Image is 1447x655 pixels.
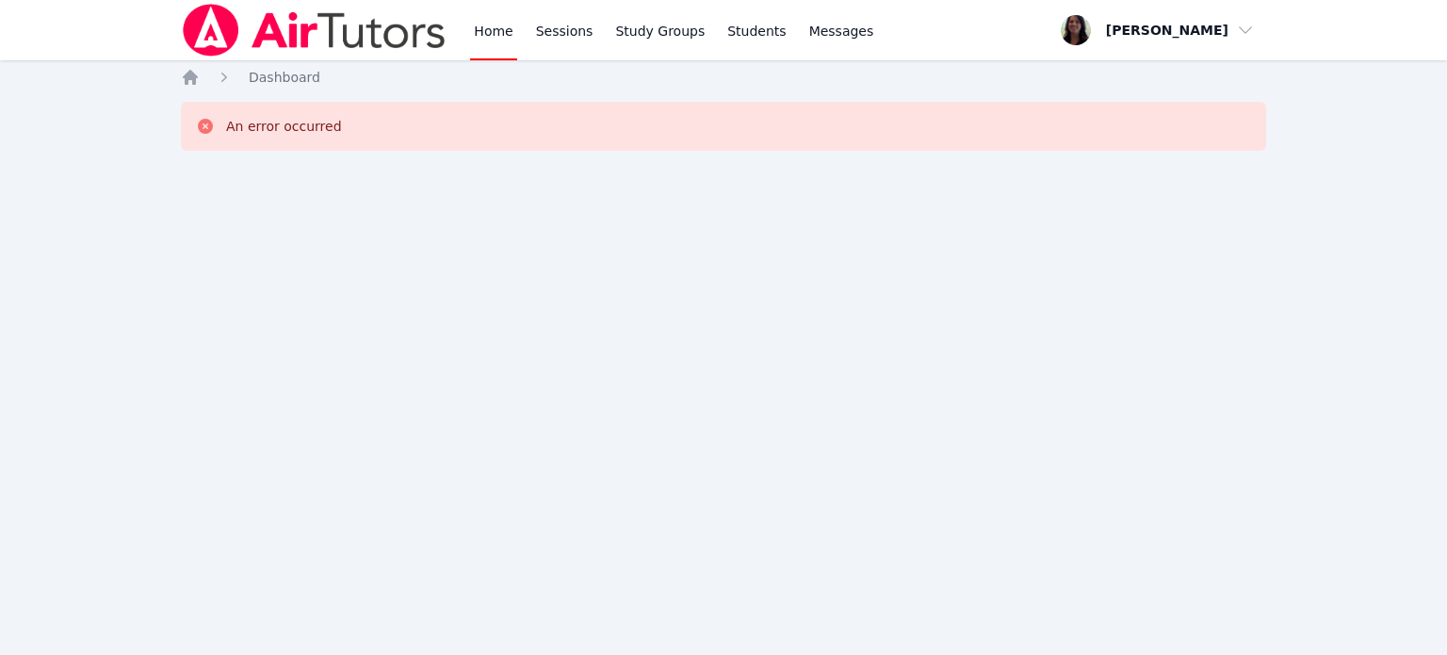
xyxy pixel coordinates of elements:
nav: Breadcrumb [181,68,1266,87]
span: Dashboard [249,70,320,85]
span: Messages [809,22,874,41]
div: An error occurred [226,117,342,136]
a: Dashboard [249,68,320,87]
img: Air Tutors [181,4,447,57]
